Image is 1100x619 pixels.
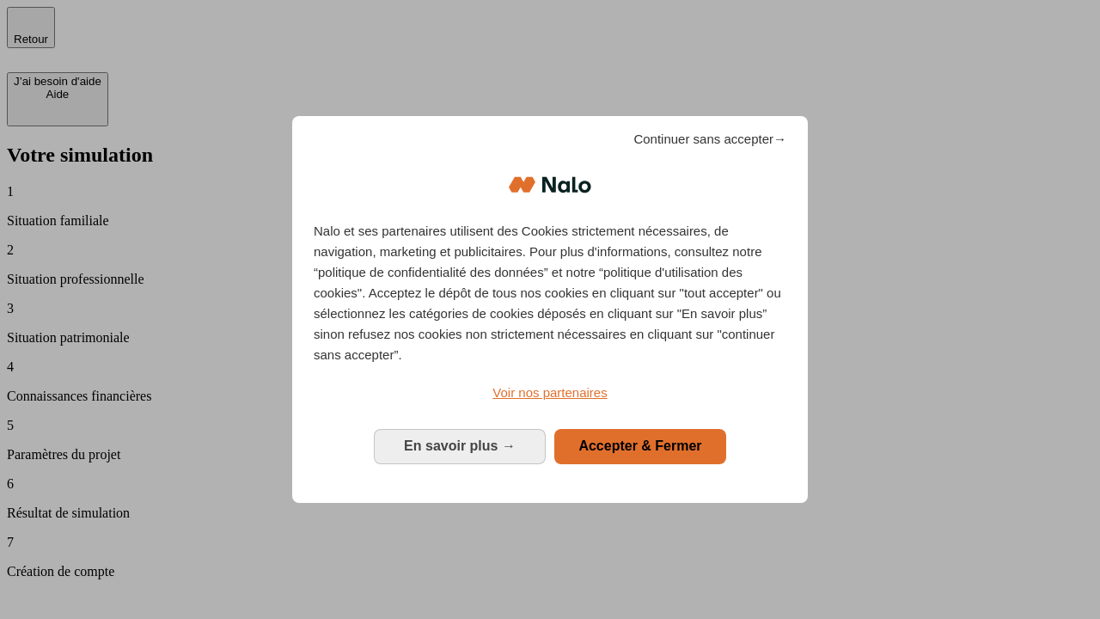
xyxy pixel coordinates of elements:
span: Continuer sans accepter→ [633,129,786,150]
div: Bienvenue chez Nalo Gestion du consentement [292,116,808,502]
img: Logo [509,159,591,211]
p: Nalo et ses partenaires utilisent des Cookies strictement nécessaires, de navigation, marketing e... [314,221,786,365]
a: Voir nos partenaires [314,383,786,403]
span: Accepter & Fermer [578,438,701,453]
button: En savoir plus: Configurer vos consentements [374,429,546,463]
span: Voir nos partenaires [492,385,607,400]
button: Accepter & Fermer: Accepter notre traitement des données et fermer [554,429,726,463]
span: En savoir plus → [404,438,516,453]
